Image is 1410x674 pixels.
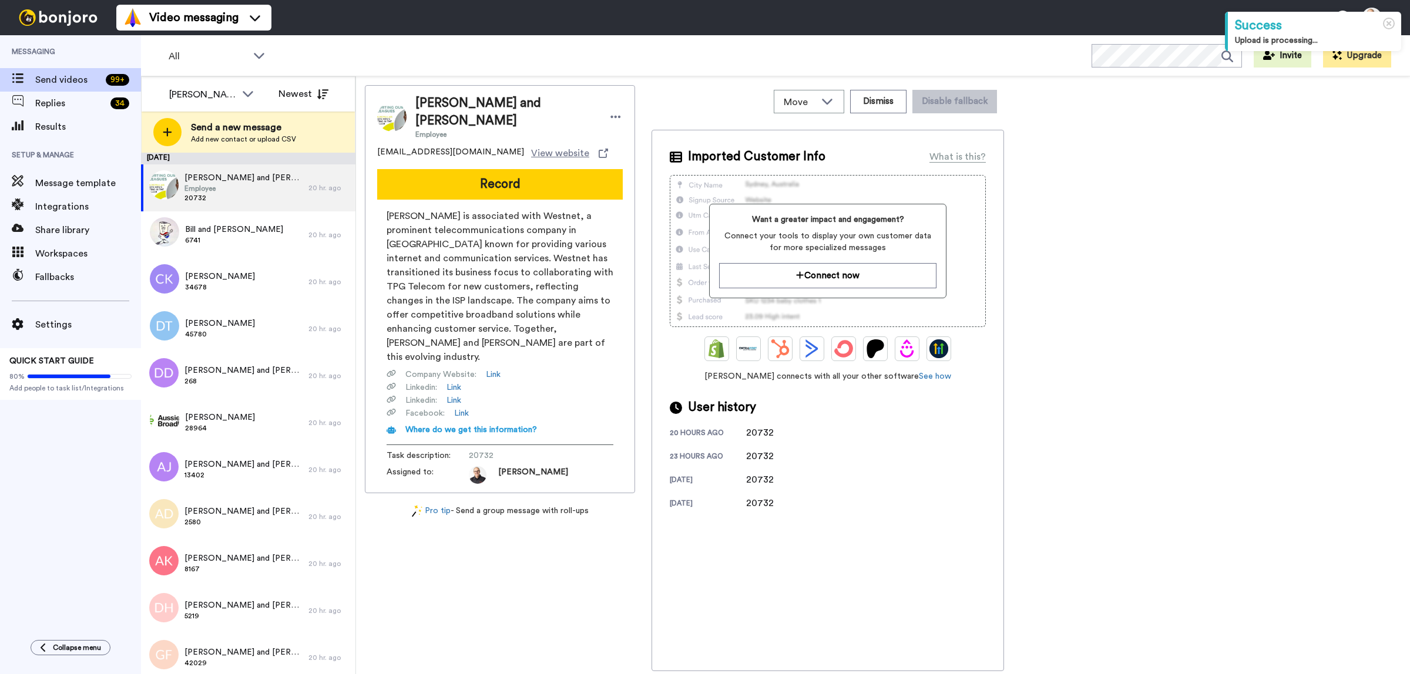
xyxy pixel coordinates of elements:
span: Move [784,95,815,109]
img: e100f177-86ac-4afe-9ade-ae831e280202.jpg [150,217,179,247]
img: ak.png [149,546,179,575]
span: Fallbacks [35,270,141,284]
img: ad.png [149,499,179,528]
div: 20 hr. ago [308,277,350,287]
span: [PERSON_NAME] [185,318,255,329]
img: aj.png [149,452,179,481]
div: 20 hr. ago [308,371,350,380]
span: Task description : [387,450,469,461]
span: [PERSON_NAME] and [PERSON_NAME] [184,646,303,658]
img: Image of Darren and Emma McMillan [377,102,407,132]
span: [PERSON_NAME] [498,466,568,484]
span: [PERSON_NAME] and [PERSON_NAME] [184,365,303,376]
button: Upgrade [1323,44,1391,68]
span: Collapse menu [53,643,101,652]
span: Linkedin : [405,395,437,406]
span: [PERSON_NAME] and [PERSON_NAME] [184,172,303,184]
span: 28964 [185,423,255,433]
a: Link [486,369,501,380]
span: Employee [184,184,303,193]
img: Ontraport [739,339,758,358]
span: Video messaging [149,9,239,26]
button: Newest [270,82,337,106]
img: dt.png [150,311,179,341]
span: Imported Customer Info [688,148,825,166]
span: Where do we get this information? [405,426,537,434]
span: 42029 [184,658,303,668]
a: Pro tip [412,505,451,517]
span: 268 [184,376,303,386]
span: 5219 [184,611,303,621]
div: 20 hours ago [670,428,746,440]
div: [DATE] [670,475,746,487]
a: Link [446,395,461,406]
span: [PERSON_NAME] [185,271,255,282]
span: [EMAIL_ADDRESS][DOMAIN_NAME] [377,146,524,160]
span: Share library [35,223,141,237]
span: [PERSON_NAME] and [PERSON_NAME] [184,505,303,517]
span: Replies [35,96,106,110]
div: 20 hr. ago [308,418,350,427]
span: [PERSON_NAME] and [PERSON_NAME] [184,552,303,564]
span: Add people to task list/Integrations [9,383,132,393]
div: 20 hr. ago [308,183,350,193]
img: ConvertKit [834,339,853,358]
span: View website [531,146,589,160]
div: 20 hr. ago [308,512,350,521]
span: [PERSON_NAME] and [PERSON_NAME] [415,95,597,130]
img: 1229d181-fe91-4653-a1bb-d194772d7192.jpg [149,170,179,200]
span: Message template [35,176,141,190]
a: Link [454,407,469,419]
span: Facebook : [405,407,445,419]
span: [PERSON_NAME] [185,412,255,423]
span: 45780 [185,329,255,339]
img: dd.png [149,358,179,387]
div: [PERSON_NAME] [169,87,236,102]
div: 20732 [746,473,805,487]
span: Linkedin : [405,382,437,393]
div: 23 hours ago [670,451,746,463]
span: Connect your tools to display your own customer data for more specialized messages [719,230,936,254]
div: 20 hr. ago [308,606,350,615]
span: 80% [9,372,25,381]
span: Company Website : [405,369,476,380]
button: Dismiss [850,90,907,113]
span: Send a new message [191,120,296,134]
div: 20 hr. ago [308,324,350,333]
span: User history [688,399,756,416]
img: Drip [898,339,916,358]
div: 20732 [746,496,805,510]
div: - Send a group message with roll-ups [365,505,635,517]
span: Workspaces [35,247,141,261]
span: 2580 [184,517,303,527]
div: 34 [110,97,129,109]
div: 20 hr. ago [308,230,350,240]
span: 8167 [184,564,303,574]
span: Settings [35,318,141,332]
img: dh.png [149,593,179,622]
div: Success [1235,16,1394,35]
span: [PERSON_NAME] is associated with Westnet, a prominent telecommunications company in [GEOGRAPHIC_D... [387,209,613,364]
button: Record [377,169,623,200]
span: Integrations [35,200,141,214]
div: What is this? [929,150,986,164]
div: 20732 [746,426,805,440]
span: 34678 [185,282,255,292]
span: Assigned to: [387,466,469,484]
div: Upload is processing... [1235,35,1394,46]
img: vm-color.svg [123,8,142,27]
a: View website [531,146,608,160]
div: 99 + [106,74,129,86]
img: Shopify [707,339,726,358]
span: Add new contact or upload CSV [191,134,296,144]
span: [PERSON_NAME] and [PERSON_NAME] [184,599,303,611]
div: 20732 [746,449,805,463]
a: Connect now [719,263,936,288]
img: ActiveCampaign [803,339,821,358]
img: magic-wand.svg [412,505,422,517]
span: Bill and [PERSON_NAME] [185,224,283,235]
button: Invite [1254,44,1311,68]
div: [DATE] [670,498,746,510]
img: Hubspot [771,339,790,358]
